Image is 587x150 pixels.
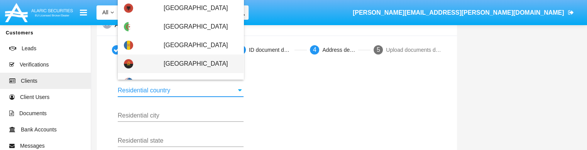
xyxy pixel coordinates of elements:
span: 5 [377,46,380,53]
span: [GEOGRAPHIC_DATA] [164,36,237,55]
span: All [102,9,108,15]
span: [PERSON_NAME][EMAIL_ADDRESS][PERSON_NAME][DOMAIN_NAME] [353,9,564,16]
div: Address details [322,46,355,54]
span: Clients [21,77,37,85]
a: All [96,9,120,17]
span: Anguilla [164,73,237,92]
span: [GEOGRAPHIC_DATA] [164,55,237,73]
div: Upload documents details [386,46,442,54]
h5: Add New Client [115,21,168,27]
span: [GEOGRAPHIC_DATA] [164,17,237,36]
span: Messages [20,142,45,150]
a: [PERSON_NAME][EMAIL_ADDRESS][PERSON_NAME][DOMAIN_NAME] [349,2,577,24]
span: Verifications [20,61,49,69]
img: Logo image [4,1,74,24]
span: 4 [313,46,316,53]
span: Documents [19,109,47,118]
span: Bank Accounts [21,126,57,134]
span: Client Users [20,93,49,101]
div: ID document details [249,46,292,54]
span: Leads [22,44,36,53]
